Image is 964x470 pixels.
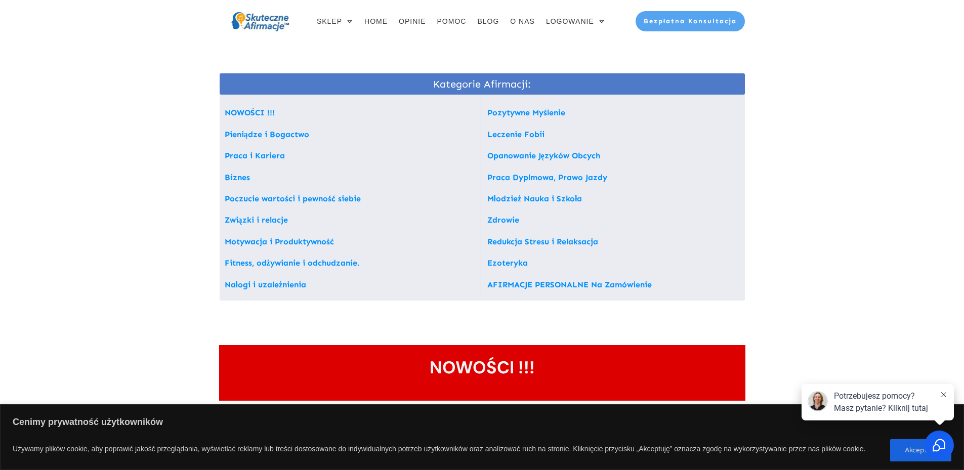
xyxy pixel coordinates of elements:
font: NOWOŚCI !!! [430,356,535,379]
p: Cenimy prywatność użytkowników [13,413,951,433]
a: AFIRMACJE PERSONALNE Na Zamówienie [487,280,652,289]
span: SKLEP [317,14,342,28]
a: Redukcja Stresu i Relaksacja [487,237,598,246]
a: NOWOŚCI !!! [225,108,275,117]
a: Pieniądze i Bogactwo [225,130,309,139]
a: SKLEP [317,14,353,28]
a: BLOG [477,14,499,28]
a: Leczenie Fobii [487,130,544,139]
a: Opanowanie Języków Obcych [487,151,600,160]
a: Motywacja i Produktywność [225,237,334,246]
a: Zdrowie [487,215,519,225]
a: Poczucie wartości i pewność siebie [225,194,361,203]
a: Związki i relacje [225,215,288,225]
a: Ezoteryka [487,258,528,268]
a: OPINIE [399,14,426,28]
a: LOGOWANIE [546,14,605,28]
span: LOGOWANIE [546,14,594,28]
a: Fitness, odżywianie i odchudzanie. [225,258,359,268]
a: Praca Dyplmowa, Prawo Jazdy [487,173,607,182]
a: Młodzież Nauka i Szkoła [487,194,582,203]
a: Praca i Kariera [225,151,285,160]
a: Biznes [225,173,250,182]
p: Używamy plików cookie, aby poprawić jakość przeglądania, wyświetlać reklamy lub treści dostosowan... [13,440,865,460]
a: POMOC [437,14,467,28]
a: Nałogi i uzależnienia [225,280,307,289]
a: Pozytywne Myślenie [487,108,565,117]
a: O NAS [510,14,535,28]
span: Bezpłatna Konsultacja [644,17,737,25]
span: Kategorie Afirmacji: [220,73,745,95]
a: HOME [364,14,388,28]
a: Bezpłatna Konsultacja [636,11,745,31]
